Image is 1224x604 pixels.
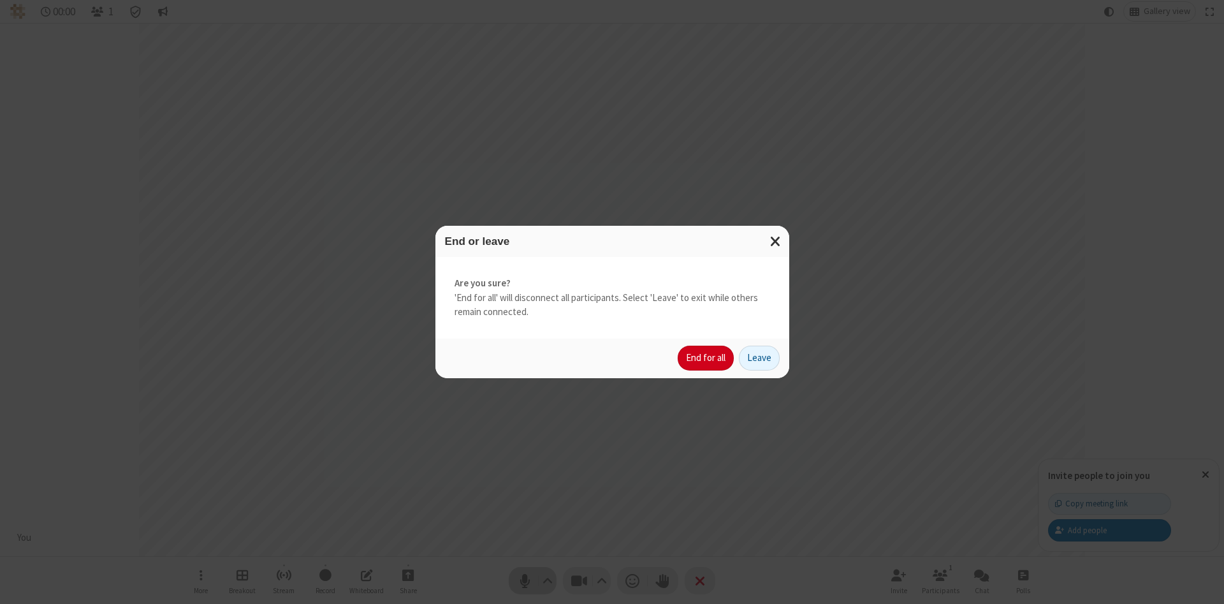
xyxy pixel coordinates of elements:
[739,346,780,371] button: Leave
[455,276,770,291] strong: Are you sure?
[435,257,789,339] div: 'End for all' will disconnect all participants. Select 'Leave' to exit while others remain connec...
[678,346,734,371] button: End for all
[762,226,789,257] button: Close modal
[445,235,780,247] h3: End or leave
